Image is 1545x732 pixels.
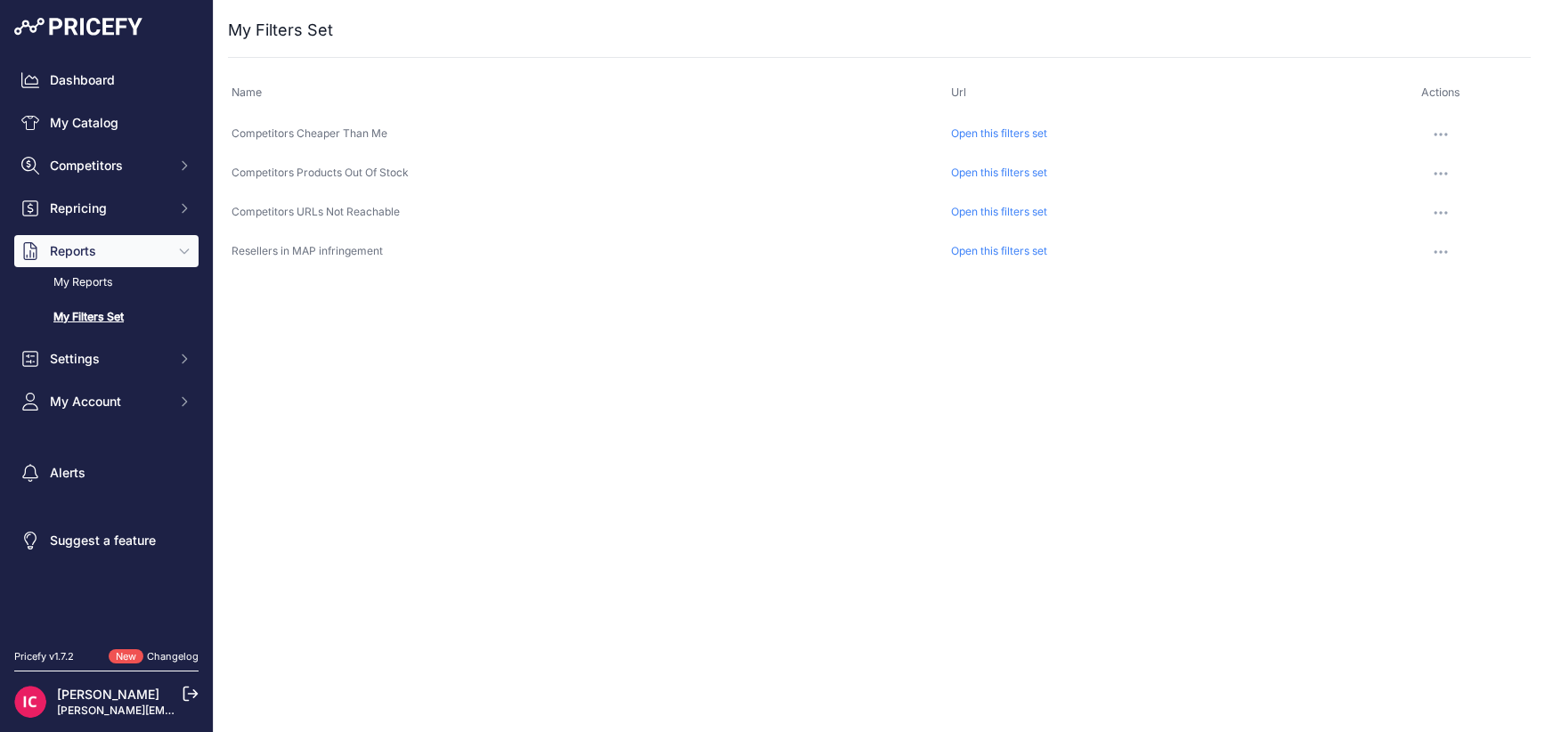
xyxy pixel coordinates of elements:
[232,166,409,179] span: Competitors Products Out Of Stock
[951,166,1047,179] a: Open this filters set
[14,525,199,557] a: Suggest a feature
[14,235,199,267] button: Reports
[14,457,199,489] a: Alerts
[1421,85,1460,99] span: Actions
[57,704,331,717] a: [PERSON_NAME][EMAIL_ADDRESS][DOMAIN_NAME]
[232,85,262,99] span: Name
[14,64,199,628] nav: Sidebar
[14,107,199,139] a: My Catalog
[147,650,199,663] a: Changelog
[57,687,159,702] a: [PERSON_NAME]
[109,649,143,664] span: New
[951,244,1047,257] a: Open this filters set
[50,350,167,368] span: Settings
[14,18,142,36] img: Pricefy Logo
[951,126,1047,140] a: Open this filters set
[14,343,199,375] button: Settings
[14,386,199,418] button: My Account
[50,242,167,260] span: Reports
[14,649,74,664] div: Pricefy v1.7.2
[228,18,333,43] h2: My Filters Set
[50,157,167,175] span: Competitors
[232,126,387,140] span: Competitors Cheaper Than Me
[232,205,400,218] span: Competitors URLs Not Reachable
[951,85,966,99] span: Url
[14,267,199,298] a: My Reports
[951,205,1047,218] a: Open this filters set
[14,302,199,333] a: My Filters Set
[14,192,199,224] button: Repricing
[50,393,167,411] span: My Account
[14,150,199,182] button: Competitors
[232,244,383,257] span: Resellers in MAP infringement
[14,64,199,96] a: Dashboard
[50,199,167,217] span: Repricing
